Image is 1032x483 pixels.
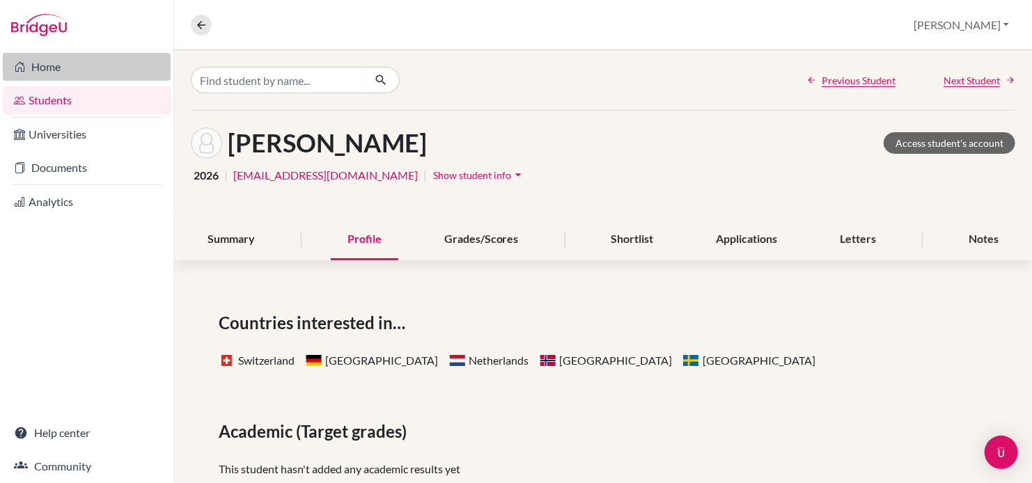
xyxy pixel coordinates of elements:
span: Previous Student [822,73,896,88]
button: [PERSON_NAME] [907,12,1015,38]
div: Notes [952,219,1015,260]
span: [GEOGRAPHIC_DATA] [683,354,815,367]
div: Letters [823,219,893,260]
a: Previous Student [806,73,896,88]
div: Open Intercom Messenger [985,436,1018,469]
div: Grades/Scores [428,219,535,260]
a: Access student's account [884,132,1015,154]
div: Shortlist [594,219,670,260]
h1: [PERSON_NAME] [228,128,427,158]
p: This student hasn't added any academic results yet [219,461,987,477]
i: arrow_drop_down [511,168,525,182]
a: Documents [3,154,171,182]
a: Analytics [3,188,171,216]
span: Netherlands [449,354,529,367]
input: Find student by name... [191,67,363,93]
a: Community [3,452,171,480]
div: Applications [699,219,794,260]
span: | [423,167,427,184]
span: Next Student [944,73,1000,88]
a: Students [3,86,171,114]
span: [GEOGRAPHIC_DATA] [540,354,672,367]
a: [EMAIL_ADDRESS][DOMAIN_NAME] [233,167,418,184]
span: Academic (Target grades) [219,419,412,444]
span: Netherlands [449,354,466,367]
span: Norway [540,354,556,367]
span: Show student info [433,169,511,181]
button: Show student infoarrow_drop_down [432,164,526,186]
a: Universities [3,120,171,148]
img: Bridge-U [11,14,67,36]
span: [GEOGRAPHIC_DATA] [306,354,438,367]
span: Germany [306,354,322,367]
span: 2026 [194,167,219,184]
div: Summary [191,219,272,260]
a: Help center [3,419,171,447]
span: | [224,167,228,184]
span: Countries interested in… [219,310,411,335]
img: Lorenzo Felix's avatar [191,127,222,159]
div: Profile [331,219,398,260]
span: Switzerland [219,354,295,367]
span: Switzerland [219,354,235,367]
a: Next Student [944,73,1015,88]
span: Sweden [683,354,700,367]
a: Home [3,53,171,81]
